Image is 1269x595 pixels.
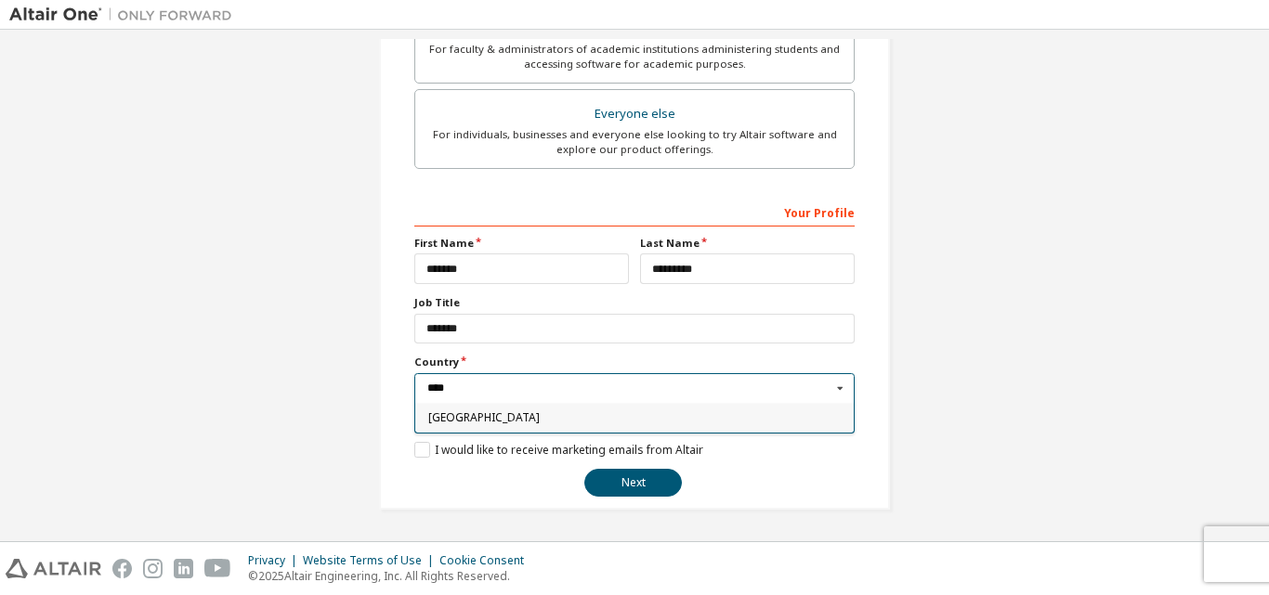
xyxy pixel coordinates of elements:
img: facebook.svg [112,559,132,578]
div: Your Profile [414,197,855,226]
label: First Name [414,236,629,251]
div: Privacy [248,553,303,568]
label: Last Name [640,236,855,251]
button: Next [584,469,682,497]
div: For faculty & administrators of academic institutions administering students and accessing softwa... [426,42,843,71]
img: youtube.svg [204,559,231,578]
span: [GEOGRAPHIC_DATA] [428,412,842,423]
img: linkedin.svg [174,559,193,578]
label: I would like to receive marketing emails from Altair [414,442,703,458]
img: Altair One [9,6,242,24]
div: Everyone else [426,101,843,127]
div: Website Terms of Use [303,553,439,568]
img: altair_logo.svg [6,559,101,578]
p: © 2025 Altair Engineering, Inc. All Rights Reserved. [248,568,535,584]
label: Job Title [414,295,855,310]
img: instagram.svg [143,559,163,578]
label: Country [414,355,855,369]
div: Cookie Consent [439,553,535,568]
div: For individuals, businesses and everyone else looking to try Altair software and explore our prod... [426,127,843,157]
